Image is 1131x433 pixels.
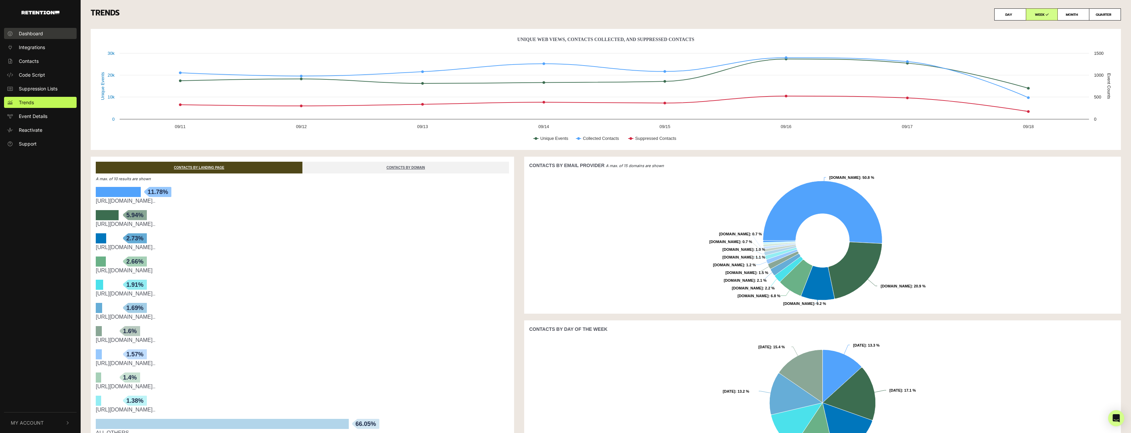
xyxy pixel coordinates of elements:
em: A max. of 10 results are shown [96,176,151,181]
tspan: [DOMAIN_NAME] [725,271,756,275]
label: DAY [994,8,1026,21]
span: Event Details [19,113,47,120]
em: A max. of 15 domains are shown [606,163,664,168]
span: 5.94% [123,210,147,220]
div: https://jluxlabel.com/web-pixels@101e3747w14cb203ep86935582m63bbd0d5/collections/safari-collection [96,383,509,391]
span: 2.66% [123,257,147,267]
button: My Account [4,412,77,433]
text: 09/17 [902,124,913,129]
span: 1.38% [123,396,147,406]
div: https://jluxlabel.com/web-pixels@f76b4158w3f0cce88pd0473a40m5f85a2ef/collections/dresses [96,220,509,228]
a: CONTACTS BY DOMAIN [302,162,509,173]
text: Event Counts [1106,73,1112,99]
a: [URL][DOMAIN_NAME].. [96,291,156,297]
text: : 1.0 % [722,247,765,251]
text: 500 [1094,94,1101,100]
div: Open Intercom Messenger [1108,410,1124,426]
a: CONTACTS BY LANDING PAGE [96,162,302,173]
span: Contacts [19,57,39,65]
span: 11.78% [144,187,171,197]
text: 09/14 [538,124,549,129]
a: [URL][DOMAIN_NAME].. [96,314,156,320]
div: https://jluxlabel.com/web-pixels@101e3747w14cb203ep86935582m63bbd0d5/collections/dresses [96,197,509,205]
text: : 6.8 % [738,294,780,298]
text: 0 [1094,117,1096,122]
span: Trends [19,99,34,106]
text: 09/16 [781,124,791,129]
span: 1.91% [123,280,147,290]
text: 09/11 [175,124,185,129]
span: 1.6% [120,326,140,336]
label: QUARTER [1089,8,1121,21]
tspan: [DATE] [889,388,902,392]
tspan: [DOMAIN_NAME] [738,294,768,298]
text: 0 [112,117,115,122]
text: : 13.3 % [853,343,880,347]
a: Trends [4,97,77,108]
a: [URL][DOMAIN_NAME].. [96,384,156,389]
div: https://jluxlabel.com/web-pixels@101e3747w14cb203ep86935582m63bbd0d5/pages/search-results [96,313,509,321]
label: WEEK [1026,8,1058,21]
text: 20k [108,73,115,78]
tspan: [DOMAIN_NAME] [724,278,755,282]
text: : 50.8 % [829,175,874,180]
text: : 1.1 % [722,255,765,259]
text: Unique Events [540,136,568,141]
text: 09/12 [296,124,307,129]
svg: Unique Web Views, Contacts Collected, And Suppressed Contacts [96,34,1116,148]
tspan: [DOMAIN_NAME] [732,286,763,290]
a: Integrations [4,42,77,53]
span: 1.57% [123,349,147,359]
text: : 1.2 % [713,263,756,267]
div: https://jluxlabel.com/web-pixels@101e3747w14cb203ep86935582m63bbd0d5/collections/sets [96,359,509,367]
tspan: [DOMAIN_NAME] [829,175,860,180]
tspan: [DOMAIN_NAME] [722,255,753,259]
span: Reactivate [19,126,42,133]
text: Unique Web Views, Contacts Collected, And Suppressed Contacts [517,37,695,42]
img: Retention.com [22,11,59,14]
text: : 2.2 % [732,286,774,290]
div: https://jluxlabel.com/web-pixels@101e3747w14cb203ep86935582m63bbd0d5/collections/new-arrivals [96,243,509,251]
tspan: [DOMAIN_NAME] [719,232,750,236]
a: Dashboard [4,28,77,39]
text: Unique Events [100,72,105,100]
strong: CONTACTS BY EMAIL PROVIDER [529,163,604,168]
text: : 13.2 % [723,389,749,393]
div: https://jluxlabel.com/collections/dresses [96,267,509,275]
text: 09/18 [1023,124,1034,129]
text: 1000 [1094,73,1103,78]
div: https://jluxlabel.com/web-pixels@f76b4158w3f0cce88pd0473a40m5f85a2ef/collections/new-arrivals [96,290,509,298]
label: MONTH [1057,8,1089,21]
span: 1.4% [120,372,140,383]
text: 09/13 [417,124,428,129]
text: : 20.9 % [881,284,926,288]
tspan: [DATE] [723,389,735,393]
text: Suppressed Contacts [635,136,676,141]
a: Support [4,138,77,149]
text: : 17.1 % [889,388,916,392]
a: Event Details [4,111,77,122]
text: : 1.5 % [725,271,768,275]
span: Code Script [19,71,45,78]
text: : 0.7 % [719,232,762,236]
text: 10k [108,94,115,100]
tspan: [DOMAIN_NAME] [722,247,753,251]
span: My Account [11,419,44,426]
text: : 15.4 % [758,345,785,349]
span: Integrations [19,44,45,51]
a: Suppression Lists [4,83,77,94]
span: Support [19,140,37,147]
a: [URL][DOMAIN_NAME].. [96,198,156,204]
a: [URL][DOMAIN_NAME] [96,268,153,273]
text: : 2.1 % [724,278,766,282]
text: 1500 [1094,51,1103,56]
a: [URL][DOMAIN_NAME].. [96,407,156,412]
a: [URL][DOMAIN_NAME].. [96,244,156,250]
span: Dashboard [19,30,43,37]
tspan: [DOMAIN_NAME] [709,240,740,244]
a: [URL][DOMAIN_NAME].. [96,337,156,343]
a: [URL][DOMAIN_NAME].. [96,360,156,366]
div: https://jluxlabel.com/web-pixels@101e3747w14cb203ep86935582m63bbd0d5/ [96,336,509,344]
text: Collected Contacts [583,136,619,141]
a: Contacts [4,55,77,67]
